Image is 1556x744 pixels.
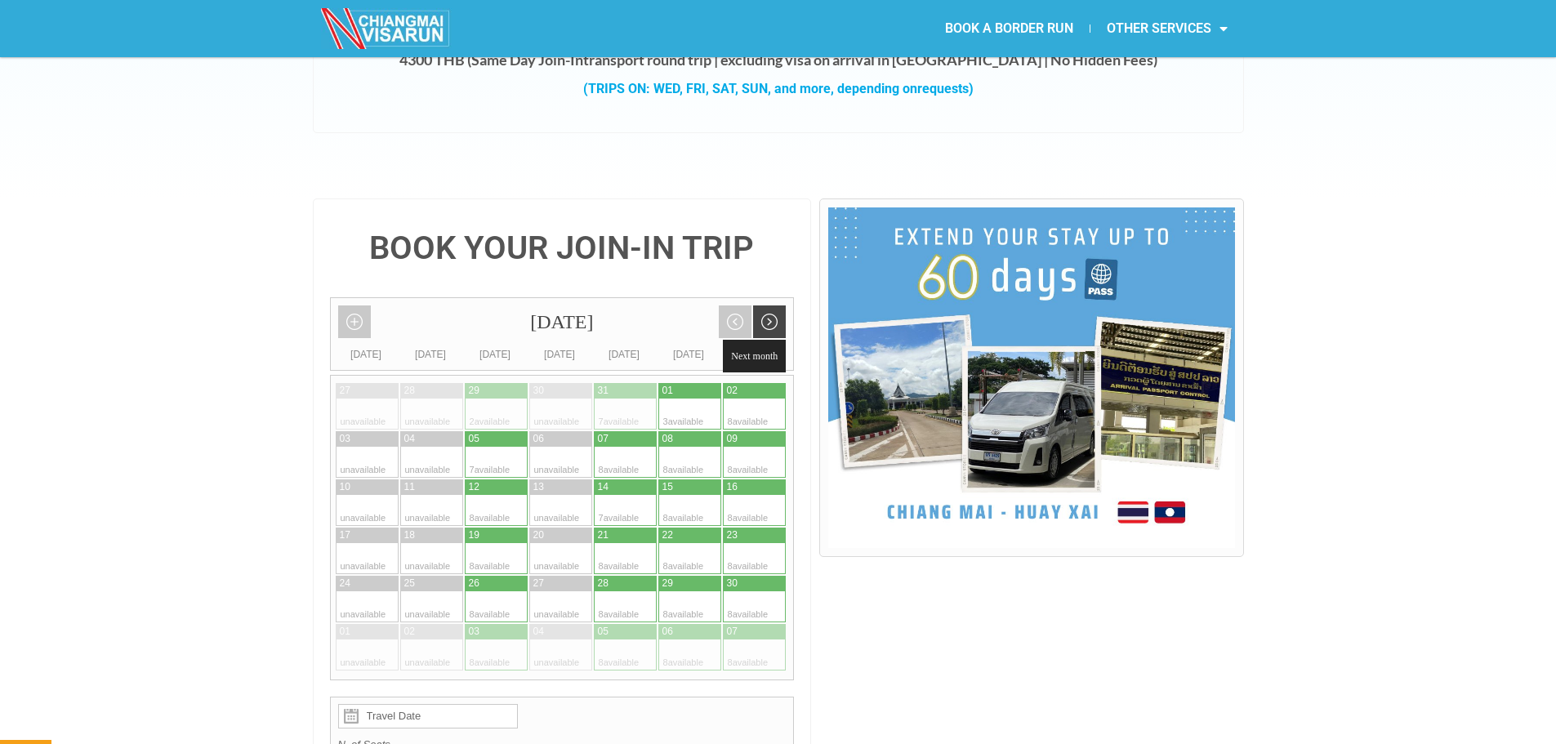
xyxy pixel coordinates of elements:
[929,10,1090,47] a: BOOK A BORDER RUN
[598,528,609,542] div: 21
[662,577,673,590] div: 29
[334,346,399,363] div: [DATE]
[533,384,544,398] div: 30
[330,232,795,265] h4: BOOK YOUR JOIN-IN TRIP
[662,528,673,542] div: 22
[533,528,544,542] div: 20
[1090,10,1244,47] a: OTHER SERVICES
[533,577,544,590] div: 27
[917,81,974,96] span: requests)
[340,432,350,446] div: 03
[340,528,350,542] div: 17
[340,625,350,639] div: 01
[583,81,974,96] strong: (TRIPS ON: WED, FRI, SAT, SUN, and more, depending on
[533,480,544,494] div: 13
[469,384,479,398] div: 29
[598,384,609,398] div: 31
[727,432,738,446] div: 09
[662,432,673,446] div: 08
[340,577,350,590] div: 24
[657,346,721,363] div: [DATE]
[598,432,609,446] div: 07
[404,432,415,446] div: 04
[533,432,544,446] div: 06
[471,51,583,69] strong: Same Day Join-In
[331,298,794,346] div: [DATE]
[598,480,609,494] div: 14
[528,346,592,363] div: [DATE]
[404,384,415,398] div: 28
[598,625,609,639] div: 05
[469,528,479,542] div: 19
[592,346,657,363] div: [DATE]
[340,384,350,398] div: 27
[469,577,479,590] div: 26
[727,480,738,494] div: 16
[469,480,479,494] div: 12
[404,480,415,494] div: 11
[727,528,738,542] div: 23
[598,577,609,590] div: 28
[340,480,350,494] div: 10
[727,577,738,590] div: 30
[723,340,786,372] span: Next month
[469,432,479,446] div: 05
[727,625,738,639] div: 07
[399,346,463,363] div: [DATE]
[721,346,786,363] div: [DATE]
[778,10,1244,47] nav: Menu
[463,346,528,363] div: [DATE]
[662,480,673,494] div: 15
[404,577,415,590] div: 25
[662,625,673,639] div: 06
[753,305,786,338] a: Next month
[662,384,673,398] div: 01
[404,625,415,639] div: 02
[404,528,415,542] div: 18
[727,384,738,398] div: 02
[533,625,544,639] div: 04
[469,625,479,639] div: 03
